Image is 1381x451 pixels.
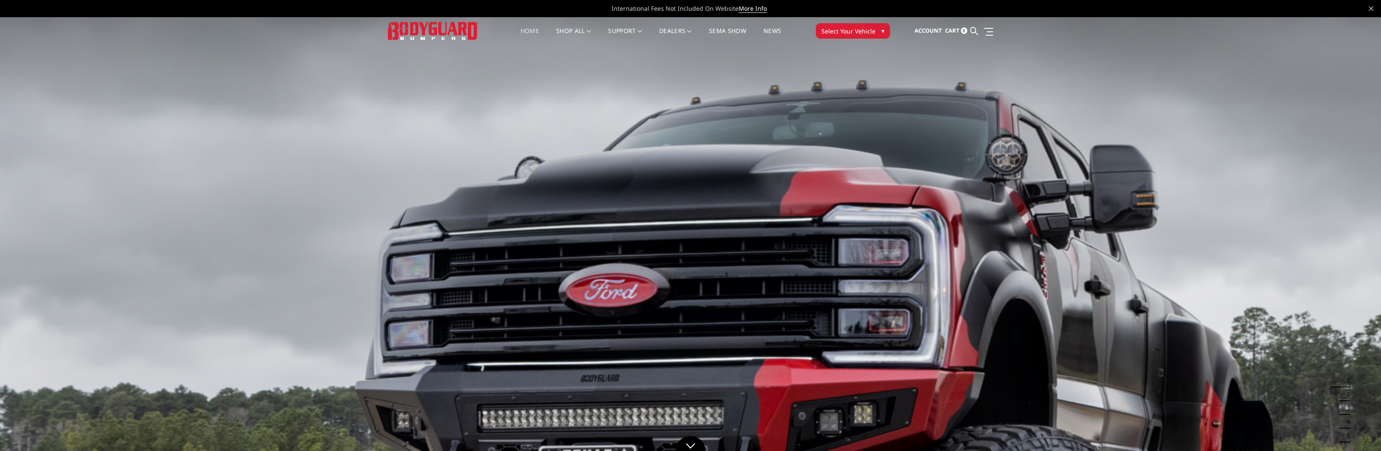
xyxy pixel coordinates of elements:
span: 0 [961,27,967,34]
button: 3 of 5 [1342,401,1350,415]
span: Cart [945,27,960,34]
a: News [763,28,781,45]
a: shop all [556,28,591,45]
span: Account [915,27,942,34]
a: Dealers [659,28,692,45]
button: 5 of 5 [1342,429,1350,442]
a: Support [608,28,642,45]
a: Account [915,19,942,43]
button: Select Your Vehicle [816,23,890,39]
a: Click to Down [675,436,706,451]
span: ▾ [881,26,884,35]
button: 2 of 5 [1342,387,1350,401]
a: Cart 0 [945,19,967,43]
span: Select Your Vehicle [821,27,875,36]
a: More Info [739,4,767,13]
a: Home [521,28,539,45]
button: 4 of 5 [1342,415,1350,429]
img: BODYGUARD BUMPERS [388,22,478,40]
a: SEMA Show [709,28,746,45]
button: 1 of 5 [1342,374,1350,387]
